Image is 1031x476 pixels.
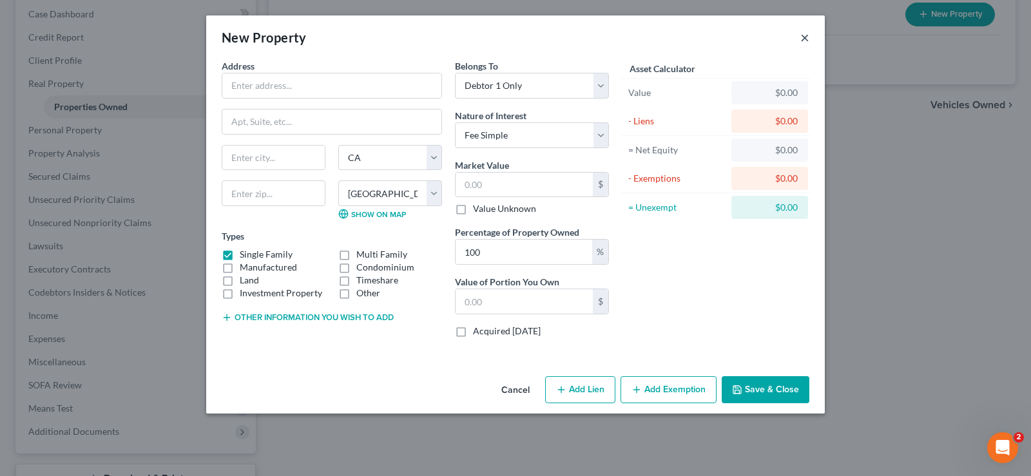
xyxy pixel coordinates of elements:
[356,248,407,261] label: Multi Family
[222,61,255,71] span: Address
[455,109,526,122] label: Nature of Interest
[222,180,325,206] input: Enter zip...
[742,172,798,185] div: $0.00
[593,289,608,314] div: $
[222,229,244,243] label: Types
[473,325,541,338] label: Acquired [DATE]
[722,376,809,403] button: Save & Close
[630,62,695,75] label: Asset Calculator
[742,144,798,157] div: $0.00
[240,261,297,274] label: Manufactured
[742,201,798,214] div: $0.00
[338,209,406,219] a: Show on Map
[240,287,322,300] label: Investment Property
[628,86,726,99] div: Value
[987,432,1018,463] iframe: Intercom live chat
[800,30,809,45] button: ×
[592,240,608,264] div: %
[356,287,380,300] label: Other
[628,144,726,157] div: = Net Equity
[455,158,509,172] label: Market Value
[456,289,593,314] input: 0.00
[455,61,498,71] span: Belongs To
[222,312,394,323] button: Other information you wish to add
[1014,432,1024,443] span: 2
[455,225,579,239] label: Percentage of Property Owned
[222,28,307,46] div: New Property
[356,274,398,287] label: Timeshare
[240,274,259,287] label: Land
[222,73,441,98] input: Enter address...
[742,86,798,99] div: $0.00
[455,275,559,289] label: Value of Portion You Own
[473,202,536,215] label: Value Unknown
[628,115,726,128] div: - Liens
[545,376,615,403] button: Add Lien
[742,115,798,128] div: $0.00
[456,240,592,264] input: 0.00
[222,109,441,134] input: Apt, Suite, etc...
[628,172,726,185] div: - Exemptions
[456,173,593,197] input: 0.00
[621,376,717,403] button: Add Exemption
[222,146,325,170] input: Enter city...
[356,261,414,274] label: Condominium
[491,377,540,403] button: Cancel
[593,173,608,197] div: $
[240,248,293,261] label: Single Family
[628,201,726,214] div: = Unexempt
